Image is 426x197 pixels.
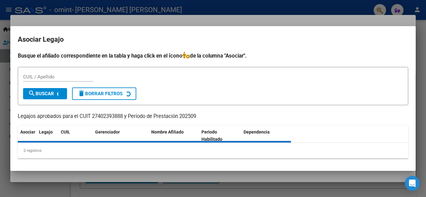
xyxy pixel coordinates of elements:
p: Legajos aprobados para el CUIT 27402393888 y Período de Prestación 202509 [18,113,408,120]
datatable-header-cell: Gerenciador [93,125,149,146]
datatable-header-cell: Nombre Afiliado [149,125,199,146]
button: Borrar Filtros [72,87,136,100]
datatable-header-cell: Legajo [36,125,58,146]
span: Borrar Filtros [78,91,123,96]
span: Legajo [39,129,53,134]
datatable-header-cell: Asociar [18,125,36,146]
span: Nombre Afiliado [151,129,184,134]
h4: Busque el afiliado correspondiente en la tabla y haga click en el ícono de la columna "Asociar". [18,52,408,60]
span: Gerenciador [95,129,120,134]
span: Dependencia [244,129,270,134]
datatable-header-cell: Dependencia [241,125,291,146]
datatable-header-cell: Periodo Habilitado [199,125,241,146]
span: Periodo Habilitado [201,129,222,142]
div: 0 registros [18,143,408,158]
span: CUIL [61,129,70,134]
span: Buscar [28,91,54,96]
button: Buscar [23,88,67,99]
div: Open Intercom Messenger [405,176,420,191]
mat-icon: delete [78,90,85,97]
span: Asociar [20,129,35,134]
datatable-header-cell: CUIL [58,125,93,146]
mat-icon: search [28,90,36,97]
h2: Asociar Legajo [18,34,408,45]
